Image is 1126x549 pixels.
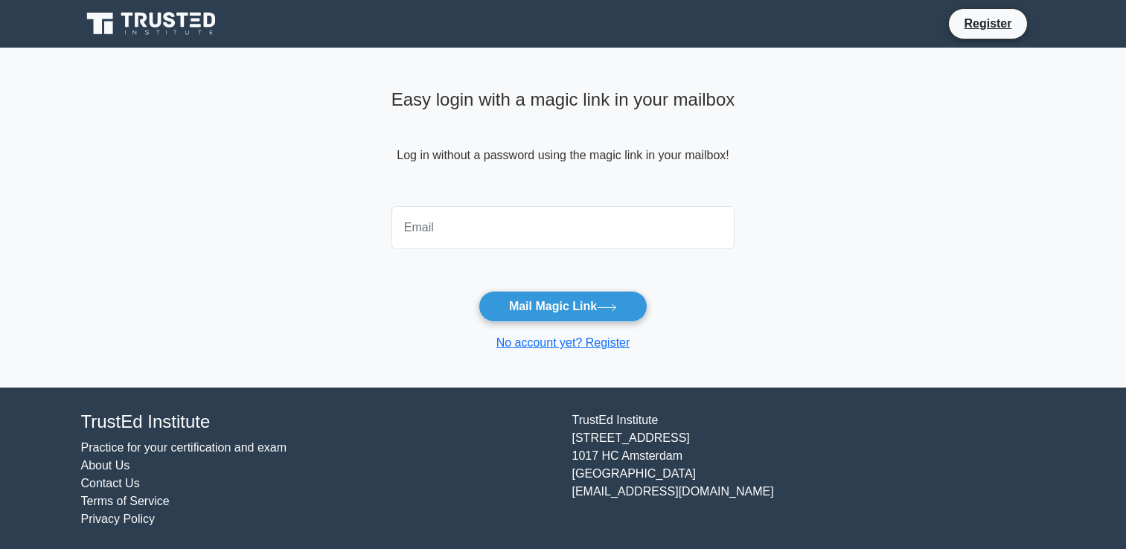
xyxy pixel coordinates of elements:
[955,14,1020,33] a: Register
[391,206,735,249] input: Email
[81,513,156,525] a: Privacy Policy
[563,411,1055,528] div: TrustEd Institute [STREET_ADDRESS] 1017 HC Amsterdam [GEOGRAPHIC_DATA] [EMAIL_ADDRESS][DOMAIN_NAME]
[496,336,630,349] a: No account yet? Register
[391,83,735,200] div: Log in without a password using the magic link in your mailbox!
[81,495,170,507] a: Terms of Service
[479,291,647,322] button: Mail Magic Link
[81,477,140,489] a: Contact Us
[81,459,130,472] a: About Us
[81,441,287,454] a: Practice for your certification and exam
[391,89,735,111] h4: Easy login with a magic link in your mailbox
[81,411,554,433] h4: TrustEd Institute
